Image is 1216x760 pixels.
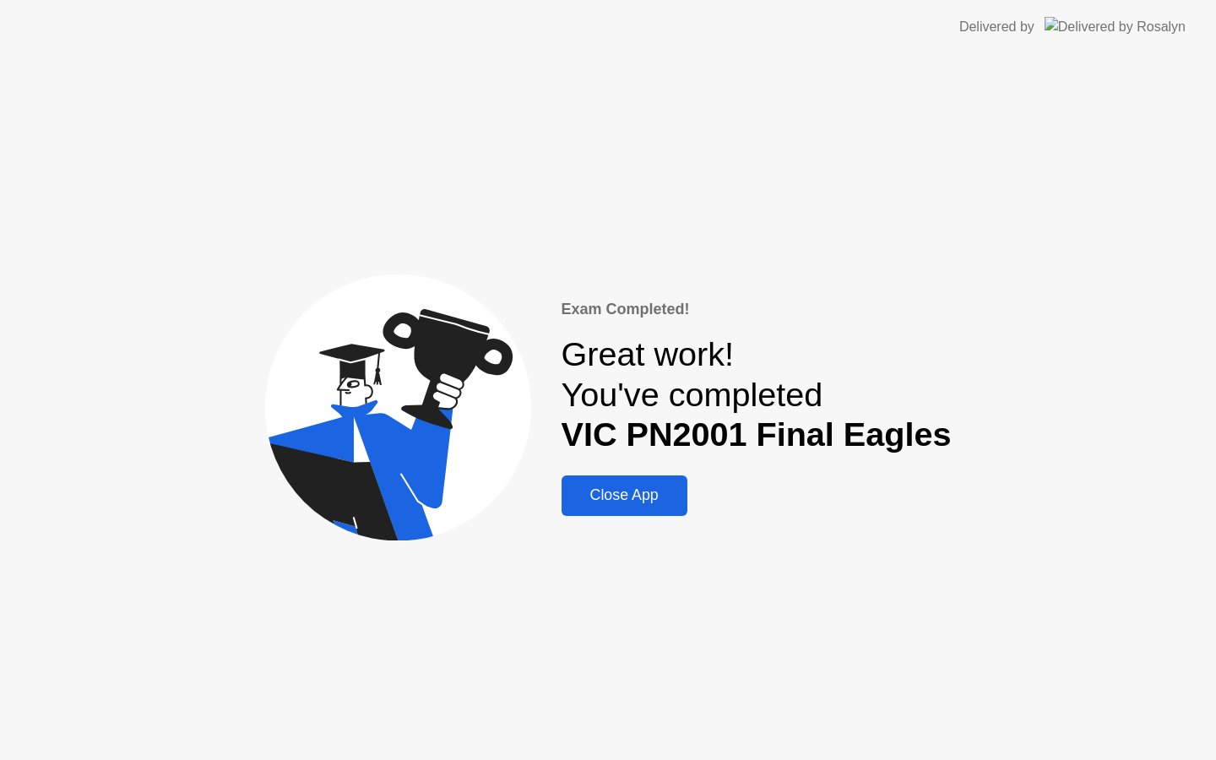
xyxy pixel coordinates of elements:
button: Close App [562,475,687,516]
div: Exam Completed! [562,298,952,321]
div: Delivered by [959,17,1034,37]
div: Great work! You've completed [562,334,952,455]
b: VIC PN2001 Final Eagles [562,415,952,453]
div: Close App [567,486,682,504]
img: Delivered by Rosalyn [1045,17,1186,36]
